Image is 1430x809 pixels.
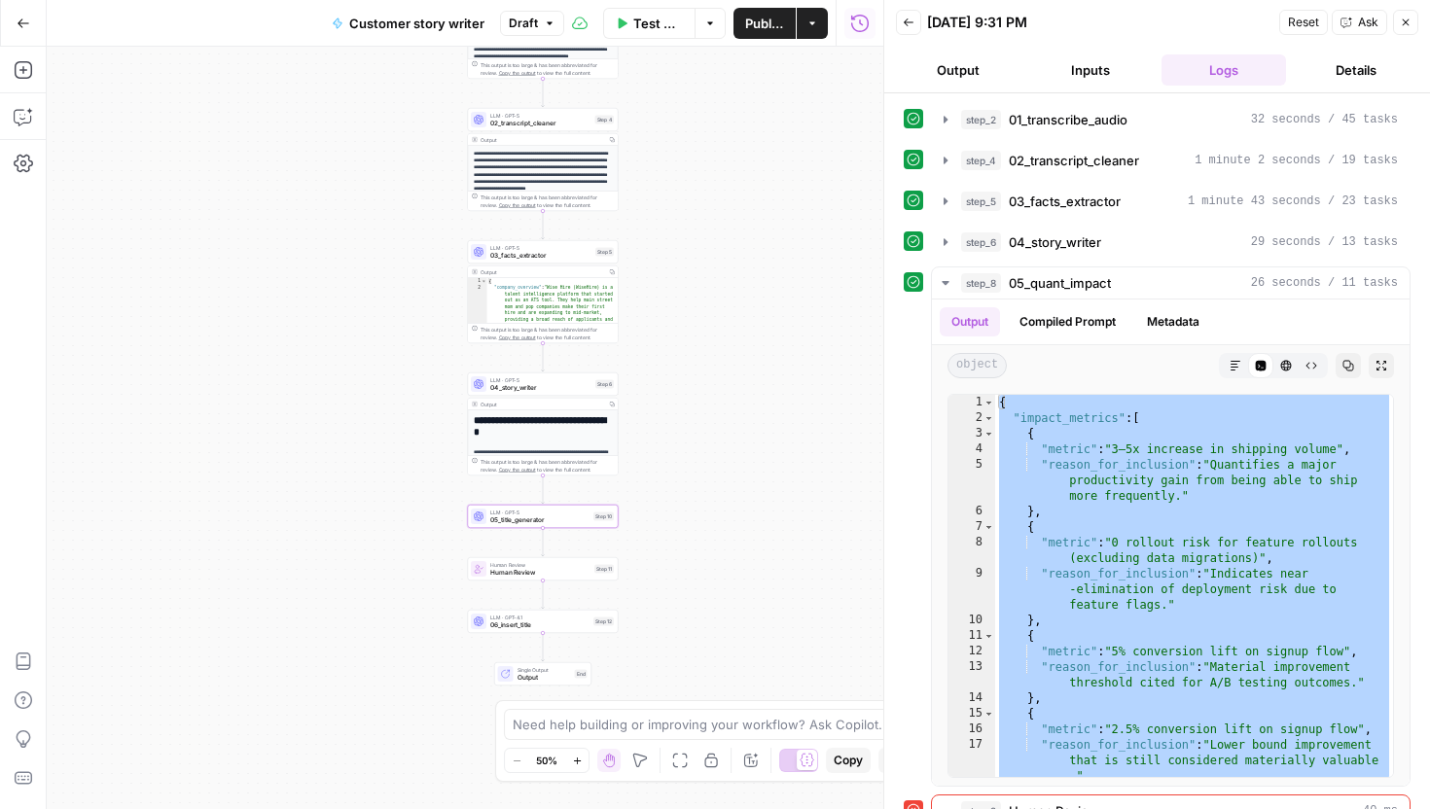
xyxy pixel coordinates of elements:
[1135,307,1211,336] button: Metadata
[542,79,545,107] g: Edge from step_2 to step_4
[499,202,536,208] span: Copy the output
[490,383,591,393] span: 04_story_writer
[1009,192,1121,211] span: 03_facts_extractor
[948,395,995,410] div: 1
[948,659,995,690] div: 13
[468,610,619,633] div: LLM · GPT-4.106_insert_titleStep 12
[481,458,614,474] div: This output is too large & has been abbreviated for review. to view the full content.
[468,278,487,285] div: 1
[468,240,619,343] div: LLM · GPT-503_facts_extractorStep 5Output{ "company_overview":"Wise Hire (WiseHire) is a talent i...
[948,706,995,721] div: 15
[595,116,615,124] div: Step 4
[595,248,614,257] div: Step 5
[1279,10,1328,35] button: Reset
[1251,233,1398,251] span: 29 seconds / 13 tasks
[1294,54,1418,86] button: Details
[490,568,590,578] span: Human Review
[1028,54,1153,86] button: Inputs
[932,145,1410,176] button: 1 minute 2 seconds / 19 tasks
[1008,307,1127,336] button: Compiled Prompt
[948,628,995,644] div: 11
[896,54,1020,86] button: Output
[948,457,995,504] div: 5
[1009,232,1101,252] span: 04_story_writer
[1288,14,1319,31] span: Reset
[932,299,1410,786] div: 26 seconds / 11 tasks
[542,580,545,609] g: Edge from step_11 to step_12
[1251,274,1398,292] span: 26 seconds / 11 tasks
[468,557,619,580] div: Human ReviewHuman ReviewStep 11
[834,752,863,769] span: Copy
[575,670,588,679] div: End
[490,244,591,252] span: LLM · GPT-5
[542,528,545,556] g: Edge from step_10 to step_11
[490,561,590,569] span: Human Review
[983,628,994,644] span: Toggle code folding, rows 11 through 14
[948,410,995,426] div: 2
[536,753,557,768] span: 50%
[948,504,995,519] div: 6
[542,343,545,371] g: Edge from step_5 to step_6
[518,673,571,683] span: Output
[542,211,545,239] g: Edge from step_4 to step_5
[490,119,591,128] span: 02_transcript_cleaner
[1162,54,1286,86] button: Logs
[948,441,995,457] div: 4
[983,410,994,426] span: Toggle code folding, rows 2 through 59
[932,227,1410,258] button: 29 seconds / 13 tasks
[349,14,484,33] span: Customer story writer
[490,251,591,261] span: 03_facts_extractor
[983,395,994,410] span: Toggle code folding, rows 1 through 60
[1009,110,1127,129] span: 01_transcribe_audio
[932,104,1410,135] button: 32 seconds / 45 tasks
[499,70,536,76] span: Copy the output
[1251,111,1398,128] span: 32 seconds / 45 tasks
[932,186,1410,217] button: 1 minute 43 seconds / 23 tasks
[948,519,995,535] div: 7
[490,515,590,525] span: 05_title_generator
[948,535,995,566] div: 8
[500,11,564,36] button: Draft
[481,326,614,341] div: This output is too large & has been abbreviated for review. to view the full content.
[481,136,603,144] div: Output
[542,633,545,661] g: Edge from step_12 to end
[948,737,995,784] div: 17
[481,268,603,276] div: Output
[490,112,591,120] span: LLM · GPT-5
[733,8,796,39] button: Publish
[490,509,590,516] span: LLM · GPT-5
[948,613,995,628] div: 10
[948,644,995,659] div: 12
[633,14,684,33] span: Test Data
[490,614,590,621] span: LLM · GPT-4.1
[961,273,1001,293] span: step_8
[932,267,1410,299] button: 26 seconds / 11 tasks
[1358,14,1378,31] span: Ask
[509,15,538,32] span: Draft
[947,353,1007,378] span: object
[948,721,995,737] div: 16
[499,467,536,473] span: Copy the output
[961,232,1001,252] span: step_6
[468,285,487,342] div: 2
[603,8,696,39] button: Test Data
[961,110,1001,129] span: step_2
[499,334,536,340] span: Copy the output
[595,380,614,389] div: Step 6
[1009,273,1111,293] span: 05_quant_impact
[745,14,784,33] span: Publish
[983,519,994,535] span: Toggle code folding, rows 7 through 10
[1009,151,1139,170] span: 02_transcript_cleaner
[983,706,994,721] span: Toggle code folding, rows 15 through 18
[482,278,487,285] span: Toggle code folding, rows 1 through 8
[940,307,1000,336] button: Output
[594,565,614,574] div: Step 11
[948,690,995,706] div: 14
[490,620,590,630] span: 06_insert_title
[481,61,614,77] div: This output is too large & has been abbreviated for review. to view the full content.
[948,426,995,441] div: 3
[983,426,994,441] span: Toggle code folding, rows 3 through 6
[518,666,571,674] span: Single Output
[593,617,614,626] div: Step 12
[1332,10,1387,35] button: Ask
